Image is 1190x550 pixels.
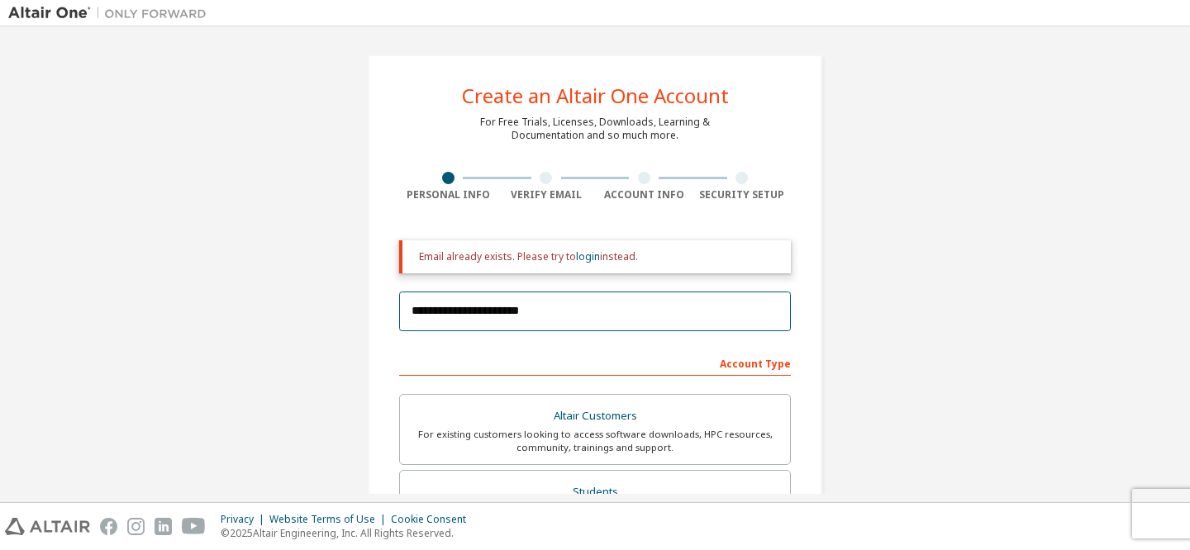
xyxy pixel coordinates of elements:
[497,188,596,202] div: Verify Email
[419,250,778,263] div: Email already exists. Please try to instead.
[399,349,791,376] div: Account Type
[5,518,90,535] img: altair_logo.svg
[221,526,476,540] p: © 2025 Altair Engineering, Inc. All Rights Reserved.
[576,249,600,263] a: login
[399,188,497,202] div: Personal Info
[155,518,172,535] img: linkedin.svg
[182,518,206,535] img: youtube.svg
[410,428,780,454] div: For existing customers looking to access software downloads, HPC resources, community, trainings ...
[391,513,476,526] div: Cookie Consent
[8,5,215,21] img: Altair One
[127,518,145,535] img: instagram.svg
[595,188,693,202] div: Account Info
[410,405,780,428] div: Altair Customers
[693,188,792,202] div: Security Setup
[100,518,117,535] img: facebook.svg
[480,116,710,142] div: For Free Trials, Licenses, Downloads, Learning & Documentation and so much more.
[410,481,780,504] div: Students
[221,513,269,526] div: Privacy
[462,86,729,106] div: Create an Altair One Account
[269,513,391,526] div: Website Terms of Use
